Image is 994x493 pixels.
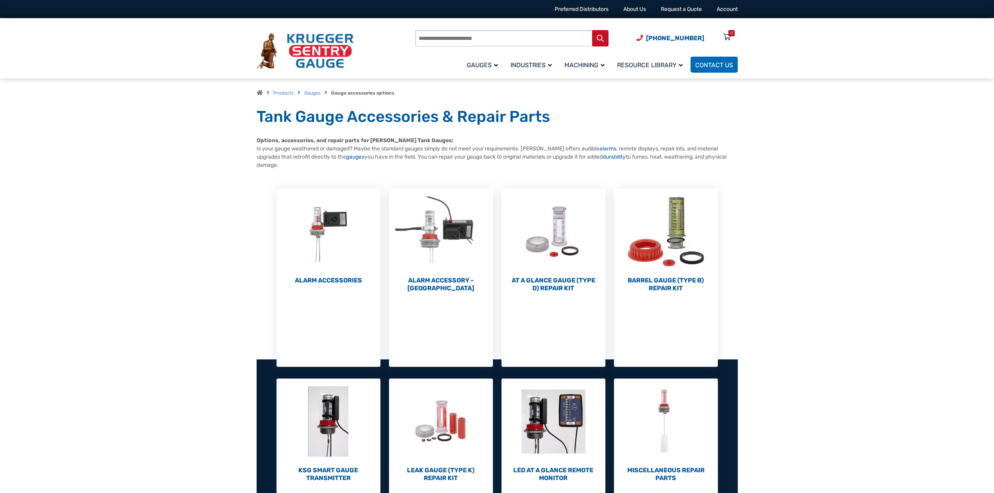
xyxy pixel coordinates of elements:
a: Request a Quote [661,6,702,13]
img: Barrel Gauge (Type B) Repair Kit [614,189,718,275]
img: Alarm Accessories [277,189,380,275]
img: Leak Gauge (Type K) Repair Kit [389,379,493,464]
a: Visit product category At a Glance Gauge (Type D) Repair Kit [501,189,605,292]
h2: Miscellaneous Repair Parts [614,466,718,482]
span: Resource Library [617,61,683,69]
a: alarms [600,145,616,152]
a: Account [717,6,738,13]
h1: Tank Gauge Accessories & Repair Parts [257,107,738,127]
h2: Alarm Accessories [277,277,380,284]
a: Industries [506,55,560,74]
a: Visit product category KSG Smart Gauge Transmitter [277,379,380,482]
img: LED At A Glance Remote Monitor [501,379,605,464]
span: Industries [510,61,552,69]
a: Products [273,90,294,96]
a: Contact Us [691,57,738,73]
h2: KSG Smart Gauge Transmitter [277,466,380,482]
h2: Leak Gauge (Type K) Repair Kit [389,466,493,482]
a: About Us [623,6,646,13]
strong: Options, accessories, and repair parts for [PERSON_NAME] Tank Gauges: [257,137,453,144]
a: Gauges [462,55,506,74]
a: Preferred Distributors [555,6,609,13]
a: Gauges [304,90,321,96]
img: KSG Smart Gauge Transmitter [277,379,380,464]
h2: LED At A Glance Remote Monitor [501,466,605,482]
h2: At a Glance Gauge (Type D) Repair Kit [501,277,605,292]
img: Alarm Accessory - DC [389,189,493,275]
a: Visit product category Leak Gauge (Type K) Repair Kit [389,379,493,482]
a: Visit product category LED At A Glance Remote Monitor [501,379,605,482]
a: Visit product category Alarm Accessory - DC [389,189,493,292]
a: Phone Number (920) 434-8860 [637,33,704,43]
a: durability [603,154,626,160]
img: At a Glance Gauge (Type D) Repair Kit [501,189,605,275]
p: Is your gauge weathered or damaged? Maybe the standard gauges simply do not meet your requirement... [257,136,738,169]
h2: Barrel Gauge (Type B) Repair Kit [614,277,718,292]
span: Machining [564,61,605,69]
strong: Gauge accessories options [331,90,394,96]
span: Contact Us [695,61,733,69]
span: [PHONE_NUMBER] [646,34,704,42]
a: Machining [560,55,612,74]
img: Miscellaneous Repair Parts [614,379,718,464]
div: 0 [730,30,733,36]
span: Gauges [467,61,498,69]
a: Visit product category Miscellaneous Repair Parts [614,379,718,482]
a: Visit product category Barrel Gauge (Type B) Repair Kit [614,189,718,292]
a: Resource Library [612,55,691,74]
h2: Alarm Accessory - [GEOGRAPHIC_DATA] [389,277,493,292]
a: Visit product category Alarm Accessories [277,189,380,284]
img: Krueger Sentry Gauge [257,33,353,69]
a: gauges [346,154,364,160]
